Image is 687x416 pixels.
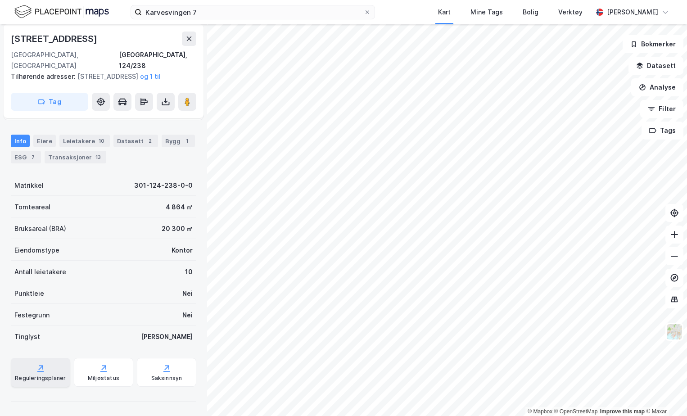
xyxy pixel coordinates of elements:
[11,32,99,46] div: [STREET_ADDRESS]
[14,267,66,277] div: Antall leietakere
[141,331,193,342] div: [PERSON_NAME]
[640,100,683,118] button: Filter
[185,267,193,277] div: 10
[14,4,109,20] img: logo.f888ab2527a4732fd821a326f86c7f29.svg
[113,135,158,147] div: Datasett
[151,375,182,382] div: Saksinnsyn
[94,153,103,162] div: 13
[470,7,503,18] div: Mine Tags
[607,7,658,18] div: [PERSON_NAME]
[162,135,195,147] div: Bygg
[14,202,50,213] div: Tomteareal
[33,135,56,147] div: Eiere
[438,7,451,18] div: Kart
[528,408,552,415] a: Mapbox
[119,50,196,71] div: [GEOGRAPHIC_DATA], 124/238
[45,151,106,163] div: Transaksjoner
[623,35,683,53] button: Bokmerker
[28,153,37,162] div: 7
[14,288,44,299] div: Punktleie
[134,180,193,191] div: 301-124-238-0-0
[14,180,44,191] div: Matrikkel
[14,245,59,256] div: Eiendomstype
[631,78,683,96] button: Analyse
[59,135,110,147] div: Leietakere
[11,72,77,80] span: Tilhørende adresser:
[11,50,119,71] div: [GEOGRAPHIC_DATA], [GEOGRAPHIC_DATA]
[172,245,193,256] div: Kontor
[14,310,50,321] div: Festegrunn
[600,408,645,415] a: Improve this map
[11,135,30,147] div: Info
[11,71,189,82] div: [STREET_ADDRESS]
[14,223,66,234] div: Bruksareal (BRA)
[142,5,364,19] input: Søk på adresse, matrikkel, gårdeiere, leietakere eller personer
[523,7,538,18] div: Bolig
[558,7,583,18] div: Verktøy
[554,408,598,415] a: OpenStreetMap
[145,136,154,145] div: 2
[642,373,687,416] iframe: Chat Widget
[88,375,119,382] div: Miljøstatus
[182,136,191,145] div: 1
[14,331,40,342] div: Tinglyst
[11,151,41,163] div: ESG
[182,288,193,299] div: Nei
[666,323,683,340] img: Z
[11,93,88,111] button: Tag
[15,375,66,382] div: Reguleringsplaner
[162,223,193,234] div: 20 300 ㎡
[166,202,193,213] div: 4 864 ㎡
[642,122,683,140] button: Tags
[628,57,683,75] button: Datasett
[182,310,193,321] div: Nei
[97,136,106,145] div: 10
